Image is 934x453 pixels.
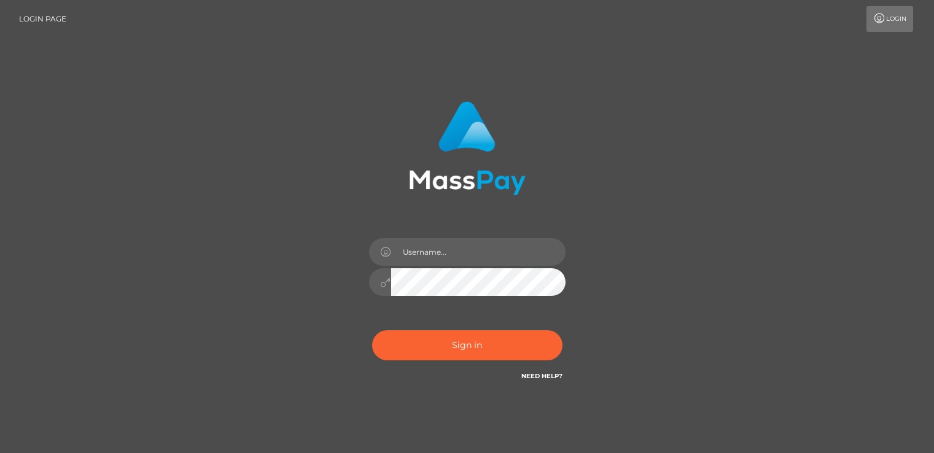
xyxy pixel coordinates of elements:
[372,330,562,360] button: Sign in
[409,101,526,195] img: MassPay Login
[866,6,913,32] a: Login
[19,6,66,32] a: Login Page
[391,238,566,266] input: Username...
[521,372,562,380] a: Need Help?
